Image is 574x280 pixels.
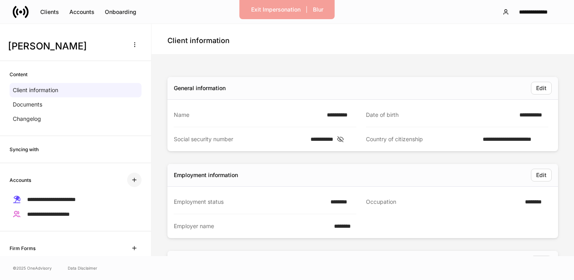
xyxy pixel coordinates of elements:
[174,135,306,143] div: Social security number
[251,7,301,12] div: Exit Impersonation
[10,176,31,184] h6: Accounts
[13,86,58,94] p: Client information
[64,6,100,18] button: Accounts
[69,9,94,15] div: Accounts
[10,146,39,153] h6: Syncing with
[174,84,226,92] div: General information
[8,40,123,53] h3: [PERSON_NAME]
[13,115,41,123] p: Changelog
[366,135,478,143] div: Country of citizenship
[68,265,97,271] a: Data Disclaimer
[536,172,546,178] div: Edit
[10,71,28,78] h6: Content
[174,171,238,179] div: Employment information
[10,83,142,97] a: Client information
[308,3,328,16] button: Blur
[10,245,35,252] h6: Firm Forms
[13,265,52,271] span: © 2025 OneAdvisory
[174,111,322,119] div: Name
[366,111,515,119] div: Date of birth
[531,169,552,181] button: Edit
[174,198,326,206] div: Employment status
[35,6,64,18] button: Clients
[13,101,42,108] p: Documents
[105,9,136,15] div: Onboarding
[313,7,323,12] div: Blur
[100,6,142,18] button: Onboarding
[366,198,520,206] div: Occupation
[174,222,329,230] div: Employer name
[536,85,546,91] div: Edit
[246,3,306,16] button: Exit Impersonation
[10,97,142,112] a: Documents
[10,112,142,126] a: Changelog
[40,9,59,15] div: Clients
[531,82,552,95] button: Edit
[167,36,230,45] h4: Client information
